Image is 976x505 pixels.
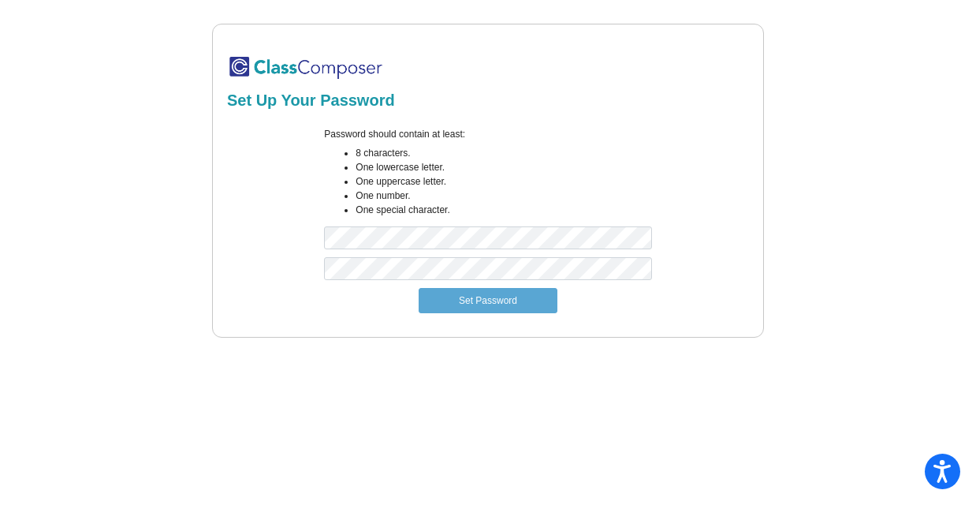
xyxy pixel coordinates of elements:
[324,127,465,141] label: Password should contain at least:
[356,203,651,217] li: One special character.
[419,288,557,313] button: Set Password
[356,189,651,203] li: One number.
[227,91,749,110] h2: Set Up Your Password
[356,160,651,174] li: One lowercase letter.
[356,146,651,160] li: 8 characters.
[356,174,651,189] li: One uppercase letter.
